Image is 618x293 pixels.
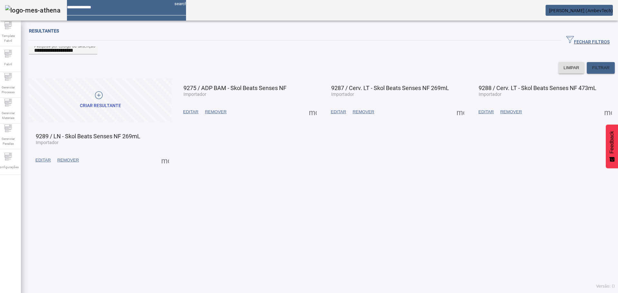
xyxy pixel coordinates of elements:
[5,5,61,15] img: logo-mes-athena
[183,92,206,97] span: Importador
[35,157,51,163] span: EDITAR
[328,106,350,118] button: EDITAR
[307,106,319,118] button: Mais
[57,157,79,163] span: REMOVER
[558,62,585,74] button: LIMPAR
[479,85,596,91] span: 9288 / Cerv. LT - Skol Beats Senses NF 473mL
[159,154,171,166] button: Mais
[183,85,286,91] span: 9275 / ADP BAM - Skol Beats Senses NF
[479,92,501,97] span: Importador
[352,109,374,115] span: REMOVER
[54,154,82,166] button: REMOVER
[592,65,610,71] span: FILTRAR
[34,44,95,48] mat-label: Pesquise por código ou descrição
[596,284,615,288] span: Versão: ()
[80,103,121,109] div: CRIAR RESULTANTE
[331,109,346,115] span: EDITAR
[561,35,615,46] button: FECHAR FILTROS
[500,109,522,115] span: REMOVER
[475,106,497,118] button: EDITAR
[180,106,202,118] button: EDITAR
[29,78,172,122] button: CRIAR RESULTANTE
[205,109,227,115] span: REMOVER
[331,85,449,91] span: 9287 / Cerv. LT - Skol Beats Senses NF 269mL
[29,28,59,33] span: Resultantes
[609,131,615,153] span: Feedback
[549,8,613,13] span: [PERSON_NAME] (AmbevTech)
[331,92,354,97] span: Importador
[32,154,54,166] button: EDITAR
[349,106,377,118] button: REMOVER
[497,106,525,118] button: REMOVER
[454,106,466,118] button: Mais
[606,124,618,168] button: Feedback - Mostrar pesquisa
[36,133,140,140] span: 9289 / LN - Skol Beats Senses NF 269mL
[564,65,579,71] span: LIMPAR
[202,106,230,118] button: REMOVER
[602,106,614,118] button: Mais
[36,140,59,145] span: Importador
[587,62,615,74] button: FILTRAR
[183,109,199,115] span: EDITAR
[2,60,14,69] span: Fabril
[478,109,494,115] span: EDITAR
[566,36,610,45] span: FECHAR FILTROS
